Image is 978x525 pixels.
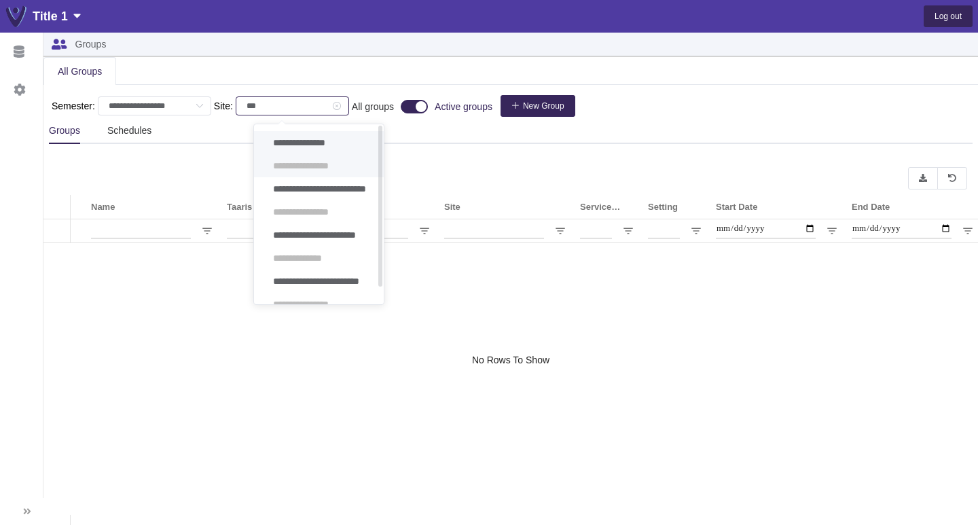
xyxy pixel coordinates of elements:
div: Breadcrumb [75,39,107,49]
div: Title 1 [33,7,81,26]
button: Log out [924,5,973,27]
input: Site Filter Input [444,222,544,239]
span: Site [444,202,460,212]
span: Log out [935,12,962,21]
div: Groups [49,117,94,144]
span: New Group [523,101,564,111]
span: Name [91,202,115,212]
input: Setting Filter Input [648,222,680,239]
button: Open Filter Menu [962,225,974,237]
span: Semester: [52,99,95,113]
div: All Groups [44,58,115,85]
div: Schedules [94,117,151,144]
button: Open Filter Menu [826,225,838,237]
span: Start Date [716,202,757,212]
button: Open Filter Menu [622,225,634,237]
span: Taaris Name [227,202,278,212]
span: Site: [214,99,233,113]
input: Taaris Name Filter Input [227,222,293,239]
span: Setting [648,202,678,212]
span: Groups [75,39,107,50]
span: Service Type [580,202,622,212]
span: End Date [852,202,890,212]
img: YeledLogo.4aea8ffc.png [5,5,27,27]
span: Active groups [435,102,492,111]
button: Open Filter Menu [201,225,213,237]
button: Open Filter Menu [554,225,566,237]
span: All groups [352,102,394,111]
button: Open Filter Menu [418,225,431,237]
input: Service Type Filter Input [580,222,612,239]
button: New Group [501,95,575,117]
button: Open Filter Menu [690,225,702,237]
input: Name Filter Input [91,222,191,239]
